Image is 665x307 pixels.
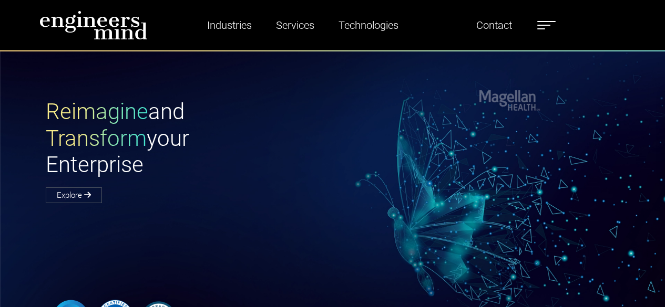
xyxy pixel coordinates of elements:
a: Contact [472,13,516,37]
a: Services [272,13,319,37]
a: Explore [46,187,102,203]
a: Technologies [334,13,403,37]
span: Reimagine [46,99,148,124]
span: Transform [46,125,147,151]
a: Industries [203,13,256,37]
img: logo [39,10,148,40]
h1: and your Enterprise [46,99,333,178]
